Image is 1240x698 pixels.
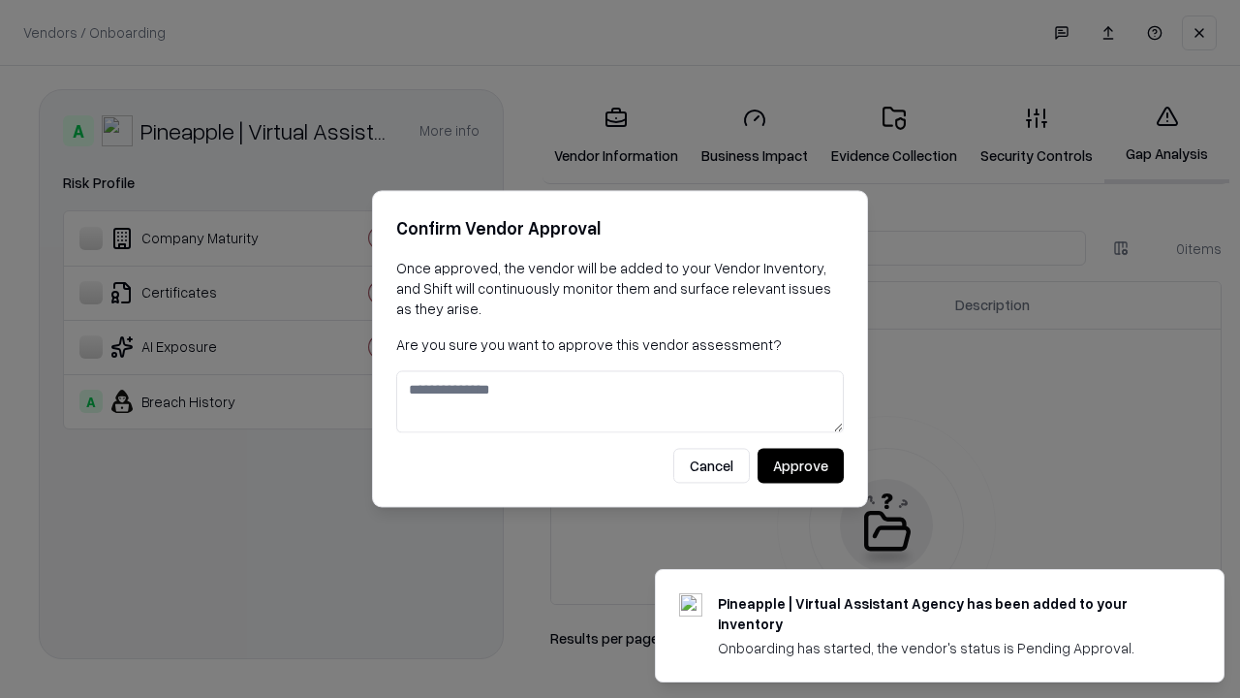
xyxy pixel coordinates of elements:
p: Once approved, the vendor will be added to your Vendor Inventory, and Shift will continuously mon... [396,258,844,319]
div: Onboarding has started, the vendor's status is Pending Approval. [718,638,1177,658]
h2: Confirm Vendor Approval [396,214,844,242]
img: trypineapple.com [679,593,702,617]
button: Approve [758,449,844,484]
p: Are you sure you want to approve this vendor assessment? [396,334,844,355]
div: Pineapple | Virtual Assistant Agency has been added to your inventory [718,593,1177,634]
button: Cancel [673,449,750,484]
